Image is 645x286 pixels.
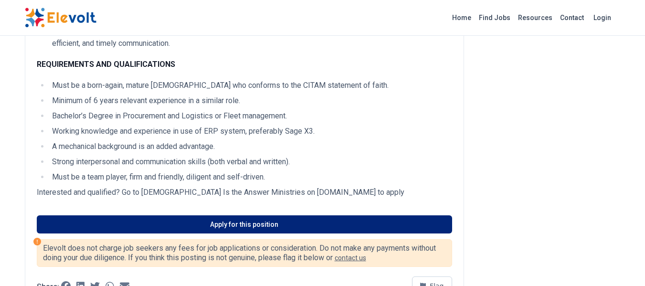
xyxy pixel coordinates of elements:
strong: REQUIREMENTS AND QUALIFICATIONS [37,60,175,69]
iframe: Chat Widget [597,240,645,286]
li: Working knowledge and experience in use of ERP system, preferably Sage X3. [49,126,452,137]
a: Home [448,10,475,25]
a: Find Jobs [475,10,514,25]
a: Login [588,8,617,27]
li: Bachelor’s Degree in Procurement and Logistics or Fleet management. [49,110,452,122]
a: Resources [514,10,556,25]
li: A mechanical background is an added advantage. [49,141,452,152]
a: Apply for this position [37,215,452,233]
p: Interested and qualified? Go to [DEMOGRAPHIC_DATA] Is the Answer Ministries on [DOMAIN_NAME] to a... [37,187,452,198]
li: Must be a team player, firm and friendly, diligent and self-driven. [49,171,452,183]
li: Must be a born-again, mature [DEMOGRAPHIC_DATA] who conforms to the CITAM statement of faith. [49,80,452,91]
li: Minimum of 6 years relevant experience in a similar role. [49,95,452,106]
img: Elevolt [25,8,96,28]
p: Elevolt does not charge job seekers any fees for job applications or consideration. Do not make a... [43,244,446,263]
li: Deliver responsive, high-quality service to assemblies, staff, external agencies, and the public,... [49,26,452,49]
a: contact us [335,254,366,262]
li: Strong interpersonal and communication skills (both verbal and written). [49,156,452,168]
a: Contact [556,10,588,25]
